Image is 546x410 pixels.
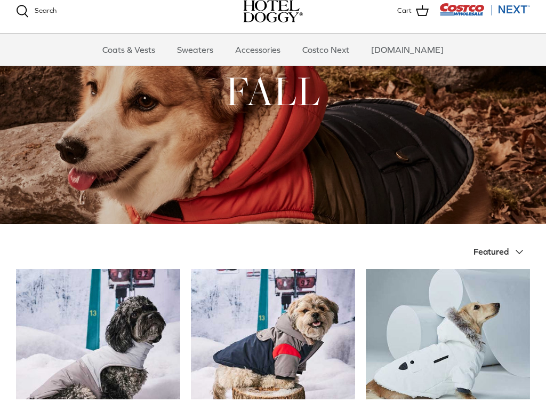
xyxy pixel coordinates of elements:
[226,44,290,76] a: Accessories
[293,44,359,76] a: Costco Next
[473,257,509,267] span: Featured
[362,44,453,76] a: [DOMAIN_NAME]
[16,75,530,128] h1: FALL
[397,15,429,29] a: Cart
[243,11,303,33] img: hoteldoggycom
[35,17,57,25] span: Search
[397,16,412,27] span: Cart
[439,20,530,28] a: Visit Costco Next
[16,15,57,28] a: Search
[439,13,530,27] img: Costco Next
[93,44,165,76] a: Coats & Vests
[167,44,223,76] a: Sweaters
[243,11,303,33] a: hoteldoggy.com hoteldoggycom
[473,251,530,274] button: Featured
